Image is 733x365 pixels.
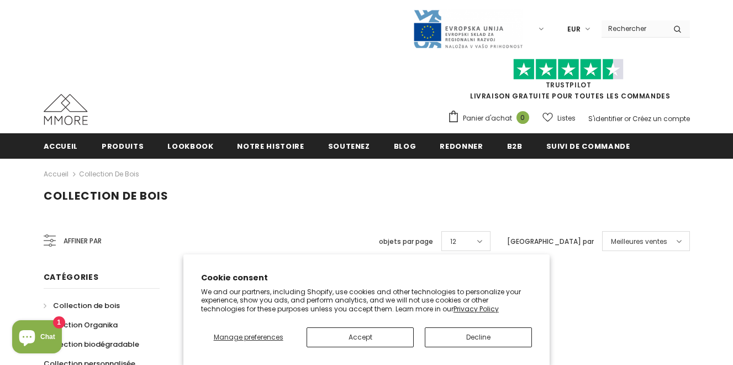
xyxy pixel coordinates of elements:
span: or [624,114,631,123]
button: Manage preferences [201,327,296,347]
label: objets par page [379,236,433,247]
inbox-online-store-chat: Shopify online store chat [9,320,65,356]
a: Collection de bois [44,296,120,315]
span: Collection biodégradable [44,339,139,350]
span: Accueil [44,141,78,152]
img: Cas MMORE [44,94,88,125]
a: Redonner [440,133,483,158]
a: TrustPilot [546,80,592,90]
span: LIVRAISON GRATUITE POUR TOUTES LES COMMANDES [447,64,690,101]
input: Search Site [602,20,665,36]
a: Blog [394,133,416,158]
span: Collection Organika [44,320,118,330]
span: Redonner [440,141,483,152]
a: Créez un compte [632,114,690,123]
a: Privacy Policy [453,304,499,314]
span: Blog [394,141,416,152]
a: Suivi de commande [546,133,630,158]
span: Meilleures ventes [611,236,667,247]
img: Javni Razpis [413,9,523,49]
span: Manage preferences [214,332,283,342]
span: EUR [567,24,581,35]
a: Lookbook [167,133,213,158]
a: Notre histoire [237,133,304,158]
a: Collection Organika [44,315,118,335]
span: Produits [102,141,144,152]
button: Decline [425,327,532,347]
span: Lookbook [167,141,213,152]
a: soutenez [328,133,370,158]
a: B2B [507,133,523,158]
a: Accueil [44,133,78,158]
h2: Cookie consent [201,272,532,284]
a: Accueil [44,168,68,181]
span: Panier d'achat [463,113,512,124]
a: Collection biodégradable [44,335,139,354]
span: 12 [450,236,456,247]
p: We and our partners, including Shopify, use cookies and other technologies to personalize your ex... [201,288,532,314]
a: Produits [102,133,144,158]
span: Notre histoire [237,141,304,152]
a: Panier d'achat 0 [447,110,535,127]
span: B2B [507,141,523,152]
span: Collection de bois [53,300,120,311]
span: soutenez [328,141,370,152]
label: [GEOGRAPHIC_DATA] par [507,236,594,247]
span: Catégories [44,272,99,283]
span: Affiner par [64,235,102,247]
img: Faites confiance aux étoiles pilotes [513,59,624,80]
span: Suivi de commande [546,141,630,152]
a: S'identifier [588,114,623,123]
span: Listes [557,113,576,124]
a: Javni Razpis [413,24,523,33]
a: Listes [542,108,576,128]
button: Accept [307,327,414,347]
span: 0 [516,111,529,124]
span: Collection de bois [44,188,168,204]
a: Collection de bois [79,169,139,179]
